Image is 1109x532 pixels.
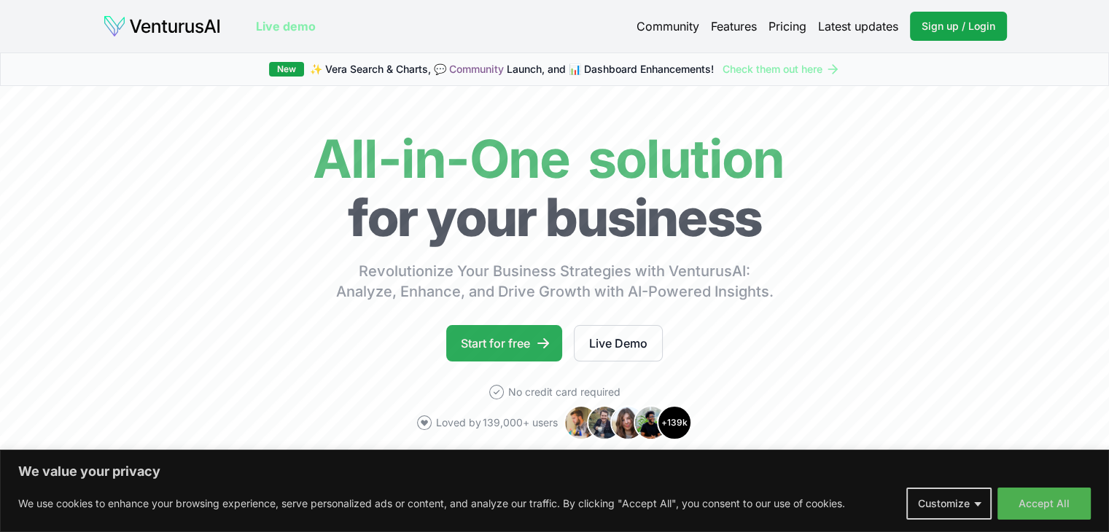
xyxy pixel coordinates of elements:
[269,62,304,77] div: New
[768,17,806,35] a: Pricing
[818,17,898,35] a: Latest updates
[449,63,504,75] a: Community
[922,19,995,34] span: Sign up / Login
[910,12,1007,41] a: Sign up / Login
[103,15,221,38] img: logo
[18,463,1091,480] p: We value your privacy
[18,495,845,512] p: We use cookies to enhance your browsing experience, serve personalized ads or content, and analyz...
[634,405,669,440] img: Avatar 4
[564,405,599,440] img: Avatar 1
[256,17,316,35] a: Live demo
[310,62,714,77] span: ✨ Vera Search & Charts, 💬 Launch, and 📊 Dashboard Enhancements!
[711,17,757,35] a: Features
[446,325,562,361] a: Start for free
[723,62,840,77] a: Check them out here
[637,17,699,35] a: Community
[610,405,645,440] img: Avatar 3
[574,325,663,361] a: Live Demo
[997,488,1091,520] button: Accept All
[587,405,622,440] img: Avatar 2
[906,488,992,520] button: Customize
